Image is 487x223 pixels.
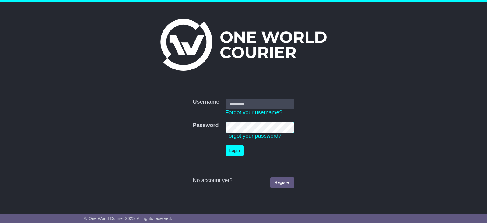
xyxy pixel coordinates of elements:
[270,177,294,188] a: Register
[84,216,172,221] span: © One World Courier 2025. All rights reserved.
[226,145,244,156] button: Login
[193,177,294,184] div: No account yet?
[193,99,219,105] label: Username
[193,122,219,129] label: Password
[160,19,327,71] img: One World
[226,109,282,115] a: Forgot your username?
[226,133,282,139] a: Forgot your password?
